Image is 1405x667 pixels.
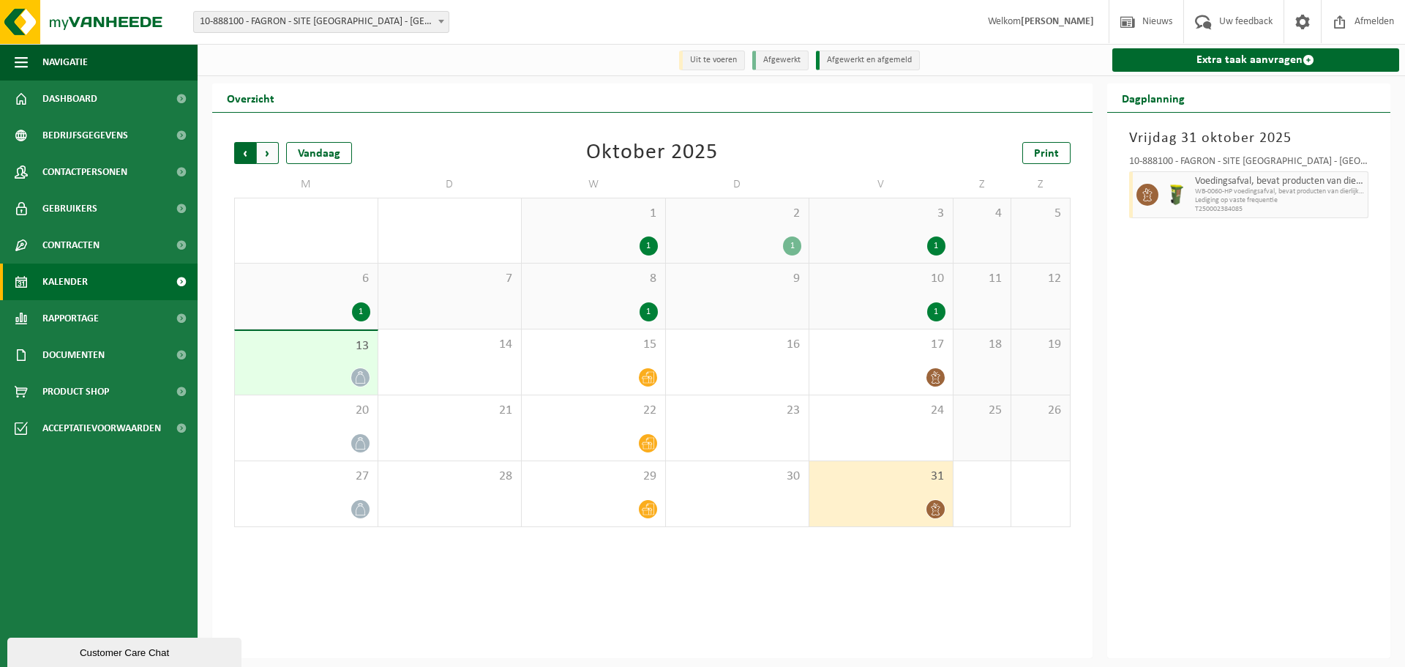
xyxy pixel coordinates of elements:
[1107,83,1199,112] h2: Dagplanning
[783,236,801,256] div: 1
[809,171,953,198] td: V
[927,302,945,321] div: 1
[386,469,514,485] span: 28
[673,403,802,419] span: 23
[212,83,289,112] h2: Overzicht
[42,227,100,264] span: Contracten
[42,373,109,410] span: Product Shop
[242,271,370,287] span: 6
[378,171,522,198] td: D
[42,190,97,227] span: Gebruikers
[529,403,658,419] span: 22
[1034,148,1059,160] span: Print
[257,142,279,164] span: Volgende
[666,171,810,198] td: D
[1022,142,1071,164] a: Print
[1166,184,1188,206] img: WB-0060-HPE-GN-50
[816,51,920,70] li: Afgewerkt en afgemeld
[817,271,945,287] span: 10
[1112,48,1400,72] a: Extra taak aanvragen
[1195,205,1365,214] span: T250002384085
[640,236,658,256] div: 1
[1195,176,1365,187] span: Voedingsafval, bevat producten van dierlijke oorsprong, onverpakt, categorie 3
[193,11,449,33] span: 10-888100 - FAGRON - SITE BORNEM - BORNEM
[640,302,658,321] div: 1
[679,51,745,70] li: Uit te voeren
[529,337,658,353] span: 15
[752,51,809,70] li: Afgewerkt
[386,403,514,419] span: 21
[1019,206,1062,222] span: 5
[817,469,945,485] span: 31
[286,142,352,164] div: Vandaag
[1019,403,1062,419] span: 26
[1195,187,1365,196] span: WB-0060-HP voedingsafval, bevat producten van dierlijke oors
[961,403,1004,419] span: 25
[386,337,514,353] span: 14
[234,171,378,198] td: M
[953,171,1012,198] td: Z
[1129,127,1369,149] h3: Vrijdag 31 oktober 2025
[242,403,370,419] span: 20
[817,206,945,222] span: 3
[42,264,88,300] span: Kalender
[42,117,128,154] span: Bedrijfsgegevens
[242,338,370,354] span: 13
[673,206,802,222] span: 2
[42,81,97,117] span: Dashboard
[1019,271,1062,287] span: 12
[529,271,658,287] span: 8
[817,403,945,419] span: 24
[586,142,718,164] div: Oktober 2025
[42,44,88,81] span: Navigatie
[673,337,802,353] span: 16
[194,12,449,32] span: 10-888100 - FAGRON - SITE BORNEM - BORNEM
[1011,171,1070,198] td: Z
[961,337,1004,353] span: 18
[961,271,1004,287] span: 11
[529,469,658,485] span: 29
[234,142,256,164] span: Vorige
[42,300,99,337] span: Rapportage
[522,171,666,198] td: W
[386,271,514,287] span: 7
[673,271,802,287] span: 9
[529,206,658,222] span: 1
[352,302,370,321] div: 1
[7,635,244,667] iframe: chat widget
[927,236,945,256] div: 1
[1021,16,1094,27] strong: [PERSON_NAME]
[242,469,370,485] span: 27
[1129,157,1369,171] div: 10-888100 - FAGRON - SITE [GEOGRAPHIC_DATA] - [GEOGRAPHIC_DATA]
[673,469,802,485] span: 30
[42,337,105,373] span: Documenten
[42,410,161,447] span: Acceptatievoorwaarden
[1019,337,1062,353] span: 19
[1195,196,1365,205] span: Lediging op vaste frequentie
[961,206,1004,222] span: 4
[817,337,945,353] span: 17
[42,154,127,190] span: Contactpersonen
